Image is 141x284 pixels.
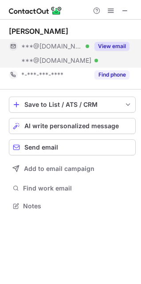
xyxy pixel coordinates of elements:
[21,42,82,50] span: ***@[DOMAIN_NAME]
[9,5,62,16] img: ContactOut v5.3.10
[24,122,119,130] span: AI write personalized message
[9,27,68,36] div: [PERSON_NAME]
[9,118,136,134] button: AI write personalized message
[9,200,136,212] button: Notes
[9,97,136,113] button: save-profile-one-click
[9,182,136,195] button: Find work email
[9,139,136,155] button: Send email
[23,202,132,210] span: Notes
[94,70,129,79] button: Reveal Button
[23,184,132,192] span: Find work email
[24,101,120,108] div: Save to List / ATS / CRM
[24,165,94,172] span: Add to email campaign
[24,144,58,151] span: Send email
[21,57,91,65] span: ***@[DOMAIN_NAME]
[94,42,129,51] button: Reveal Button
[9,161,136,177] button: Add to email campaign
